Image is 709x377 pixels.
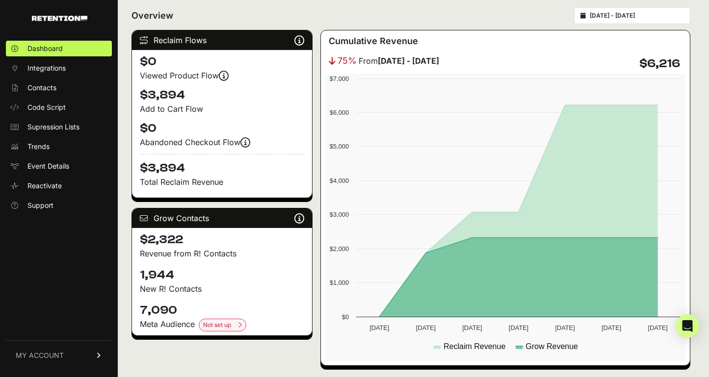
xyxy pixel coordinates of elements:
[140,136,304,148] div: Abandoned Checkout Flow
[140,70,304,81] div: Viewed Product Flow
[140,121,304,136] h4: $0
[6,41,112,56] a: Dashboard
[6,60,112,76] a: Integrations
[6,119,112,135] a: Supression Lists
[509,324,528,331] text: [DATE]
[648,324,668,331] text: [DATE]
[27,181,62,191] span: Reactivate
[330,109,349,116] text: $6,000
[140,87,304,103] h4: $3,894
[330,75,349,82] text: $7,000
[602,324,621,331] text: [DATE]
[16,351,64,360] span: MY ACCOUNT
[378,56,439,66] strong: [DATE] - [DATE]
[140,302,304,318] h4: 7,090
[6,198,112,213] a: Support
[140,318,304,331] div: Meta Audience
[6,178,112,194] a: Reactivate
[6,158,112,174] a: Event Details
[444,342,505,351] text: Reclaim Revenue
[140,176,304,188] p: Total Reclaim Revenue
[27,63,66,73] span: Integrations
[27,83,56,93] span: Contacts
[140,267,304,283] h4: 1,944
[330,211,349,218] text: $3,000
[342,313,349,321] text: $0
[27,161,69,171] span: Event Details
[525,342,578,351] text: Grow Revenue
[27,44,63,53] span: Dashboard
[140,103,304,115] div: Add to Cart Flow
[416,324,436,331] text: [DATE]
[27,122,79,132] span: Supression Lists
[27,102,66,112] span: Code Script
[555,324,575,331] text: [DATE]
[27,142,50,151] span: Trends
[330,279,349,286] text: $1,000
[330,143,349,150] text: $5,000
[330,177,349,184] text: $4,000
[329,34,418,48] h3: Cumulative Revenue
[462,324,482,331] text: [DATE]
[338,54,357,68] span: 75%
[140,248,304,259] p: Revenue from R! Contacts
[32,16,87,21] img: Retention.com
[369,324,389,331] text: [DATE]
[676,314,699,338] div: Open Intercom Messenger
[131,9,173,23] h2: Overview
[132,208,312,228] div: Grow Contacts
[6,139,112,154] a: Trends
[330,245,349,252] text: $2,000
[6,340,112,370] a: MY ACCOUNT
[6,80,112,96] a: Contacts
[639,56,680,72] h4: $6,216
[6,100,112,115] a: Code Script
[240,142,250,143] i: Events are firing, and revenue is coming soon! Reclaim revenue is updated nightly.
[359,55,439,67] span: From
[27,201,53,210] span: Support
[140,283,304,295] p: New R! Contacts
[140,54,304,70] h4: $0
[132,30,312,50] div: Reclaim Flows
[140,154,304,176] h4: $3,894
[140,232,304,248] h4: $2,322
